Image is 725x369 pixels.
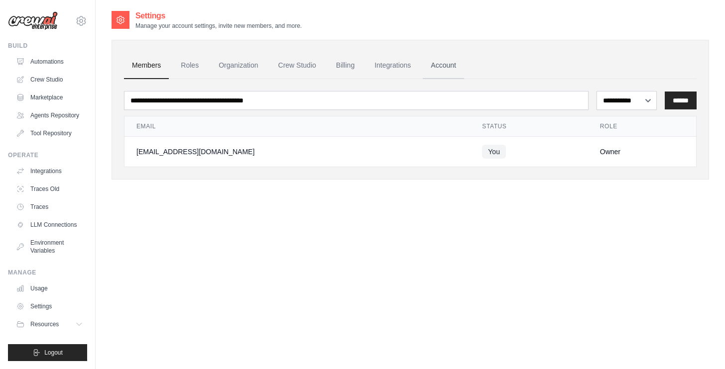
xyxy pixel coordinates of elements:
a: Crew Studio [12,72,87,88]
button: Resources [12,316,87,332]
a: Traces [12,199,87,215]
img: Logo [8,11,58,30]
a: Agents Repository [12,107,87,123]
a: Automations [12,54,87,70]
a: LLM Connections [12,217,87,233]
span: Logout [44,349,63,357]
a: Integrations [366,52,419,79]
th: Status [470,116,588,137]
div: Operate [8,151,87,159]
span: You [482,145,506,159]
div: Manage [8,269,87,277]
div: Owner [600,147,684,157]
a: Members [124,52,169,79]
p: Manage your account settings, invite new members, and more. [135,22,302,30]
a: Environment Variables [12,235,87,259]
a: Account [423,52,464,79]
a: Usage [12,280,87,296]
th: Email [124,116,470,137]
span: Resources [30,320,59,328]
button: Logout [8,344,87,361]
a: Roles [173,52,207,79]
th: Role [588,116,696,137]
a: Settings [12,298,87,314]
div: Build [8,42,87,50]
a: Marketplace [12,90,87,105]
a: Organization [211,52,266,79]
a: Billing [328,52,362,79]
a: Crew Studio [270,52,324,79]
a: Traces Old [12,181,87,197]
a: Tool Repository [12,125,87,141]
a: Integrations [12,163,87,179]
h2: Settings [135,10,302,22]
div: [EMAIL_ADDRESS][DOMAIN_NAME] [136,147,458,157]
